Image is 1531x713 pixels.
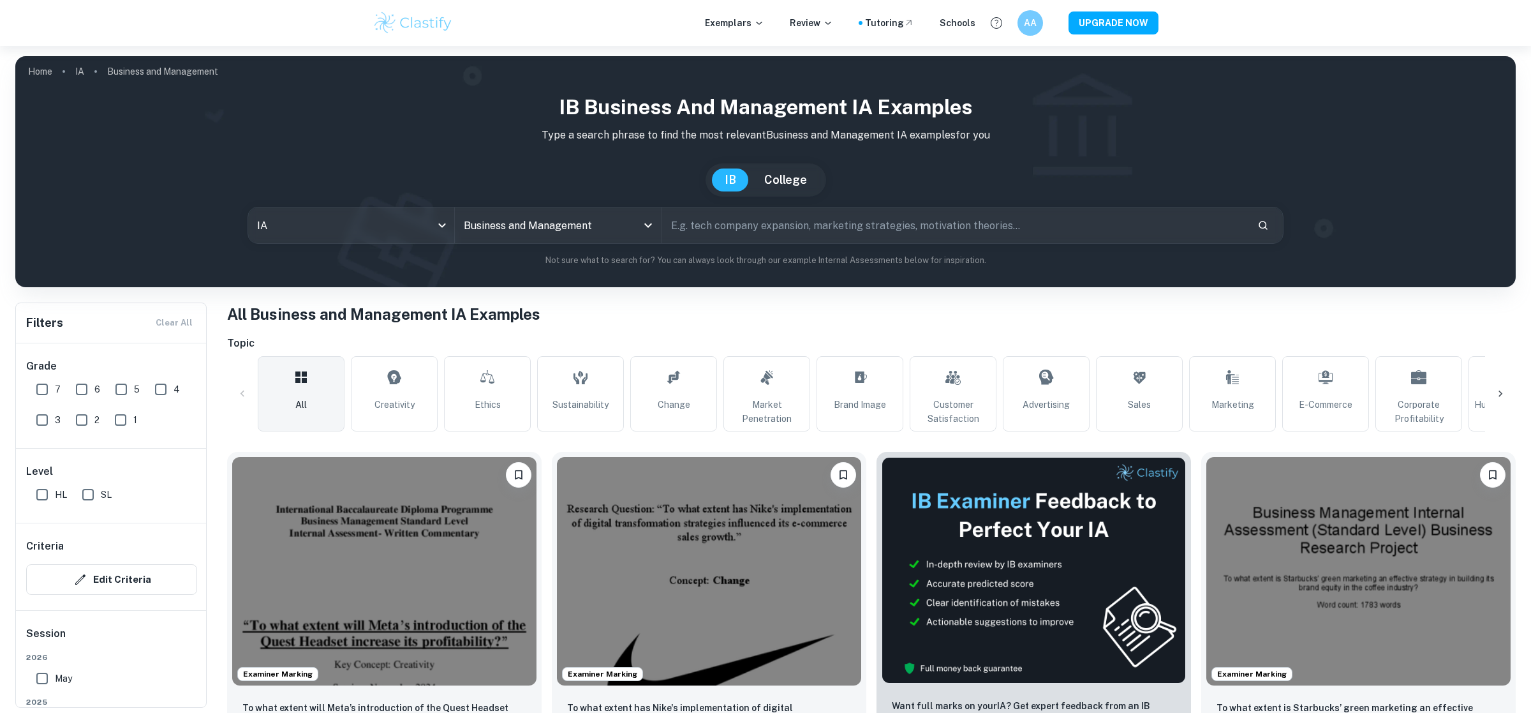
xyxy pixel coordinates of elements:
[834,398,886,412] span: Brand Image
[1017,10,1043,36] button: AA
[133,413,137,427] span: 1
[227,303,1516,326] h1: All Business and Management IA Examples
[101,488,112,502] span: SL
[1212,668,1292,680] span: Examiner Marking
[174,382,180,396] span: 4
[1480,462,1505,488] button: Bookmark
[374,398,415,412] span: Creativity
[134,382,140,396] span: 5
[882,457,1186,684] img: Thumbnail
[790,16,833,30] p: Review
[1069,11,1158,34] button: UPGRADE NOW
[75,63,84,80] a: IA
[751,169,820,191] button: College
[26,652,197,663] span: 2026
[26,128,1505,143] p: Type a search phrase to find the most relevant Business and Management IA examples for you
[563,668,642,680] span: Examiner Marking
[475,398,501,412] span: Ethics
[552,398,609,412] span: Sustainability
[26,92,1505,123] h1: IB Business and Management IA examples
[26,626,197,652] h6: Session
[28,63,52,80] a: Home
[26,564,197,595] button: Edit Criteria
[729,398,804,426] span: Market Penetration
[658,398,690,412] span: Change
[1206,457,1511,686] img: Business and Management IA example thumbnail: To what extent is Starbucks’ green marke
[15,56,1516,287] img: profile cover
[94,413,100,427] span: 2
[1023,398,1070,412] span: Advertising
[26,254,1505,267] p: Not sure what to search for? You can always look through our example Internal Assessments below f...
[1381,398,1456,426] span: Corporate Profitability
[55,488,67,502] span: HL
[248,207,454,243] div: IA
[1023,16,1038,30] h6: AA
[639,216,657,234] button: Open
[55,382,61,396] span: 7
[26,464,197,479] h6: Level
[986,12,1007,34] button: Help and Feedback
[295,398,307,412] span: All
[940,16,975,30] a: Schools
[26,696,197,708] span: 2025
[227,336,1516,351] h6: Topic
[915,398,991,426] span: Customer Satisfaction
[238,668,318,680] span: Examiner Marking
[1128,398,1151,412] span: Sales
[712,169,749,191] button: IB
[506,462,531,488] button: Bookmark
[107,64,218,79] p: Business and Management
[26,314,63,332] h6: Filters
[557,457,861,686] img: Business and Management IA example thumbnail: To what extent has Nike's implementation
[1211,398,1254,412] span: Marketing
[705,16,764,30] p: Exemplars
[865,16,914,30] a: Tutoring
[662,207,1247,243] input: E.g. tech company expansion, marketing strategies, motivation theories...
[1252,214,1274,236] button: Search
[232,457,536,686] img: Business and Management IA example thumbnail: To what extent will Meta’s introduction
[55,672,72,686] span: May
[1299,398,1352,412] span: E-commerce
[26,359,197,374] h6: Grade
[94,382,100,396] span: 6
[26,539,64,554] h6: Criteria
[831,462,856,488] button: Bookmark
[55,413,61,427] span: 3
[373,10,454,36] img: Clastify logo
